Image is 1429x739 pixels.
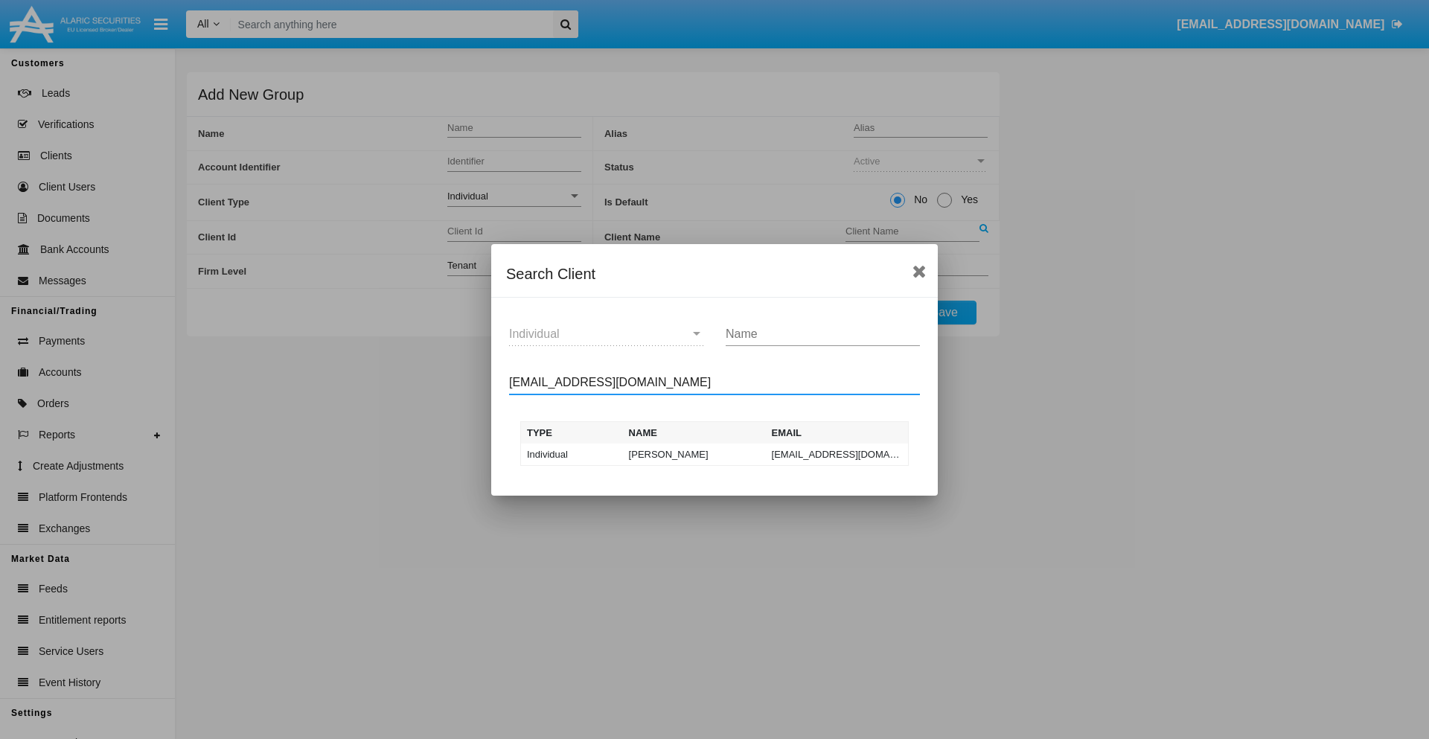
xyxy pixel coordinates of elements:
td: Individual [521,444,623,466]
span: Individual [509,327,560,340]
th: Name [623,421,766,444]
td: [EMAIL_ADDRESS][DOMAIN_NAME] [766,444,909,466]
td: [PERSON_NAME] [623,444,766,466]
th: Email [766,421,909,444]
th: Type [521,421,623,444]
div: Search Client [506,262,923,286]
